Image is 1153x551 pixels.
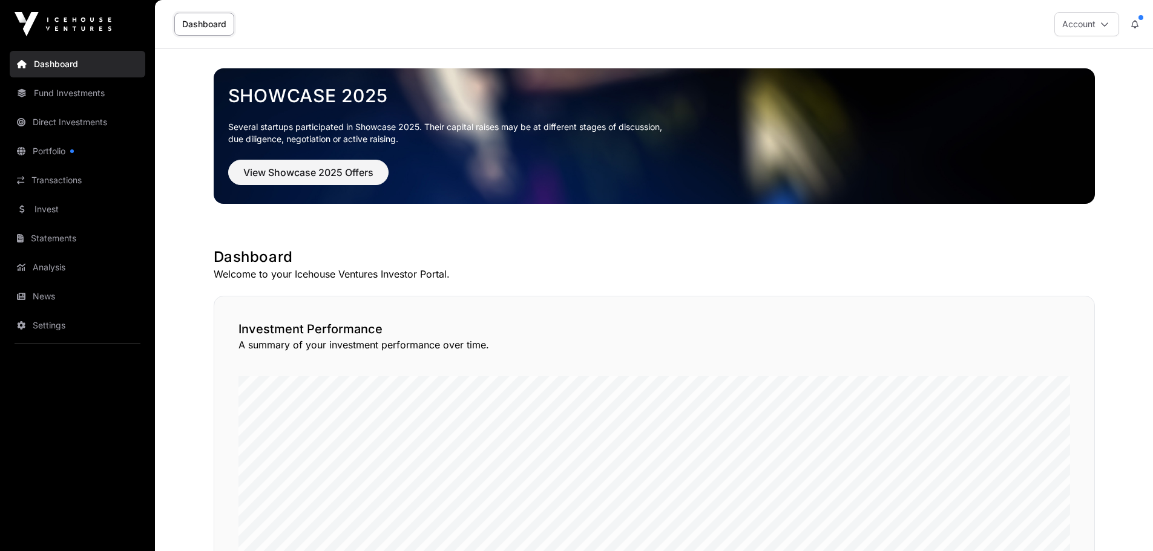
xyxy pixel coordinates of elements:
a: Showcase 2025 [228,85,1080,106]
img: Showcase 2025 [214,68,1095,204]
a: Dashboard [174,13,234,36]
p: Welcome to your Icehouse Ventures Investor Portal. [214,267,1095,281]
a: Analysis [10,254,145,281]
span: View Showcase 2025 Offers [243,165,373,180]
a: View Showcase 2025 Offers [228,172,389,184]
h1: Dashboard [214,247,1095,267]
iframe: Chat Widget [1092,493,1153,551]
p: A summary of your investment performance over time. [238,337,1070,352]
a: Invest [10,196,145,223]
h2: Investment Performance [238,321,1070,337]
a: Transactions [10,167,145,194]
img: Icehouse Ventures Logo [15,12,111,36]
a: Direct Investments [10,109,145,135]
p: Several startups participated in Showcase 2025. Their capital raises may be at different stages o... [228,121,1080,145]
a: Settings [10,312,145,339]
a: Fund Investments [10,80,145,106]
a: Dashboard [10,51,145,77]
a: Statements [10,225,145,252]
button: View Showcase 2025 Offers [228,160,389,185]
a: Portfolio [10,138,145,165]
button: Account [1054,12,1119,36]
a: News [10,283,145,310]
